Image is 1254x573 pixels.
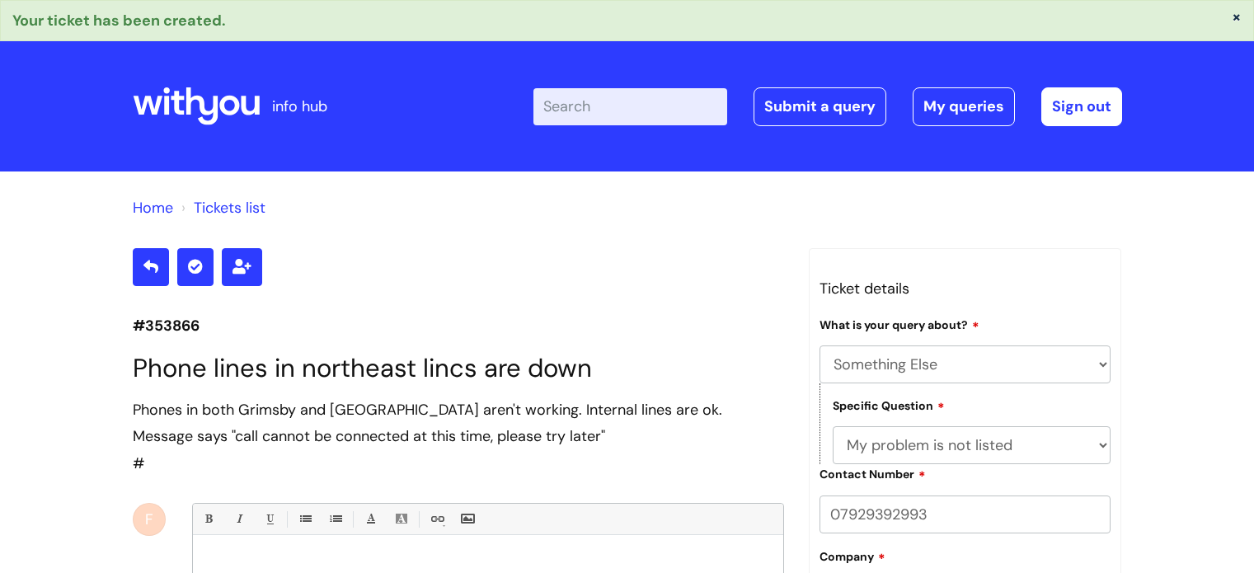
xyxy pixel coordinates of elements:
[820,465,926,481] label: Contact Number
[754,87,886,125] a: Submit a query
[294,509,315,529] a: • Unordered List (Ctrl-Shift-7)
[1041,87,1122,125] a: Sign out
[228,509,249,529] a: Italic (Ctrl-I)
[533,87,1122,125] div: | -
[272,93,327,120] p: info hub
[360,509,381,529] a: Font Color
[1232,9,1242,24] button: ×
[133,198,173,218] a: Home
[259,509,279,529] a: Underline(Ctrl-U)
[133,397,784,477] div: #
[820,275,1111,302] h3: Ticket details
[133,353,784,383] h1: Phone lines in northeast lincs are down
[133,312,784,339] p: #353866
[533,88,727,124] input: Search
[194,198,265,218] a: Tickets list
[913,87,1015,125] a: My queries
[198,509,218,529] a: Bold (Ctrl-B)
[457,509,477,529] a: Insert Image...
[325,509,345,529] a: 1. Ordered List (Ctrl-Shift-8)
[391,509,411,529] a: Back Color
[133,503,166,536] div: F
[820,547,885,564] label: Company
[820,316,979,332] label: What is your query about?
[133,195,173,221] li: Solution home
[177,195,265,221] li: Tickets list
[133,397,784,450] div: Phones in both Grimsby and [GEOGRAPHIC_DATA] aren't working. Internal lines are ok. Message says ...
[426,509,447,529] a: Link
[833,397,945,413] label: Specific Question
